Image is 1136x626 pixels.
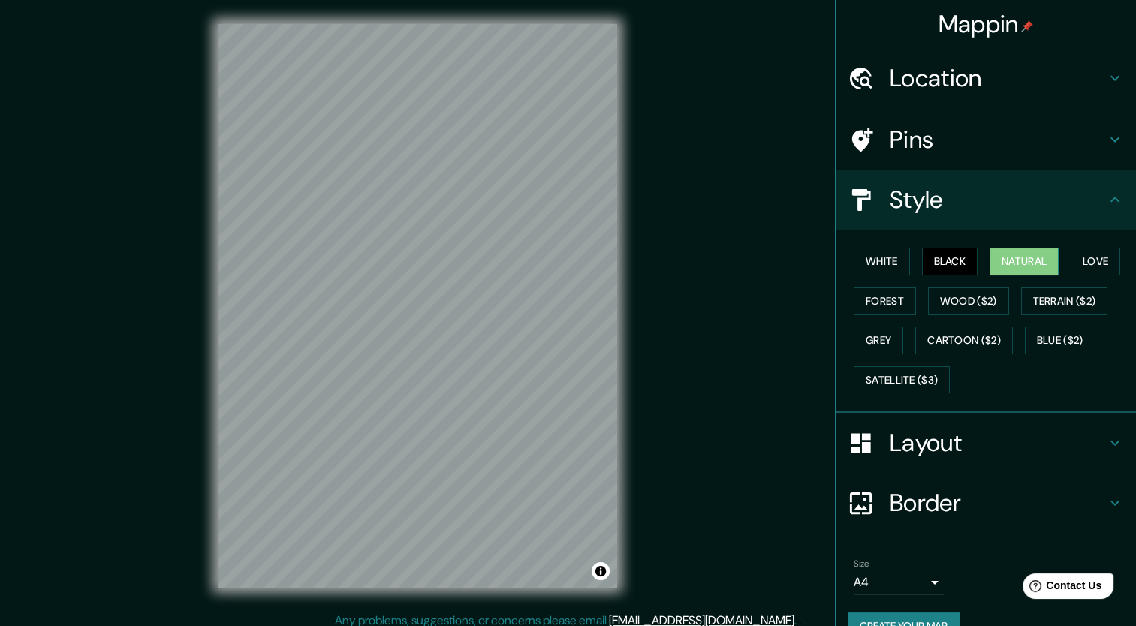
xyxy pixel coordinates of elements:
div: Pins [836,110,1136,170]
iframe: Help widget launcher [1002,567,1119,609]
div: Border [836,473,1136,533]
h4: Style [890,185,1106,215]
button: Forest [854,287,916,315]
label: Size [854,558,869,570]
button: Wood ($2) [928,287,1009,315]
h4: Border [890,488,1106,518]
button: Terrain ($2) [1021,287,1108,315]
h4: Layout [890,428,1106,458]
h4: Pins [890,125,1106,155]
button: Toggle attribution [592,562,610,580]
button: Natural [990,248,1059,275]
button: Grey [854,327,903,354]
div: Layout [836,413,1136,473]
h4: Mappin [939,9,1034,39]
div: A4 [854,570,944,594]
button: Cartoon ($2) [915,327,1013,354]
h4: Location [890,63,1106,93]
button: Blue ($2) [1025,327,1095,354]
canvas: Map [218,24,617,588]
div: Style [836,170,1136,230]
button: White [854,248,910,275]
button: Love [1071,248,1120,275]
button: Satellite ($3) [854,366,950,394]
div: Location [836,48,1136,108]
button: Black [922,248,978,275]
img: pin-icon.png [1021,20,1033,32]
